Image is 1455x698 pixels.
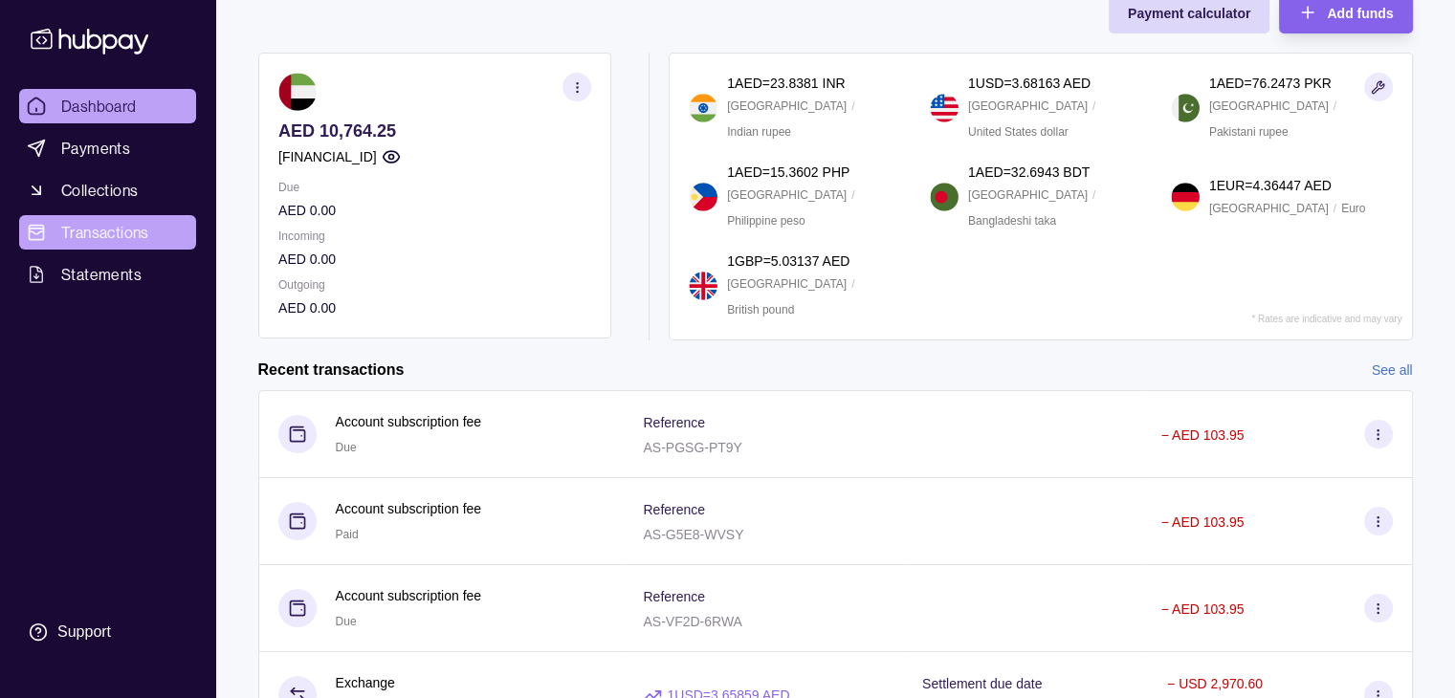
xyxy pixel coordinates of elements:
p: / [851,273,854,294]
p: Account subscription fee [336,498,482,519]
p: − USD 2,970.60 [1167,676,1263,691]
div: Support [57,622,111,643]
p: United States dollar [968,121,1069,142]
p: 1 GBP = 5.03137 AED [727,251,849,272]
p: Philippine peso [727,210,805,231]
p: [GEOGRAPHIC_DATA] [968,96,1088,117]
a: Statements [19,257,196,292]
a: Dashboard [19,89,196,123]
span: Dashboard [61,95,137,118]
a: Payments [19,131,196,165]
p: AS-G5E8-WVSY [643,527,743,542]
p: 1 AED = 32.6943 BDT [968,162,1090,183]
p: Reference [643,502,705,517]
p: * Rates are indicative and may vary [1251,314,1401,324]
img: ph [689,183,717,211]
span: Due [336,615,357,628]
p: [GEOGRAPHIC_DATA] [727,96,847,117]
span: Payment calculator [1128,6,1250,21]
p: [GEOGRAPHIC_DATA] [1209,96,1329,117]
p: AED 0.00 [278,297,591,318]
p: AED 10,764.25 [278,120,591,142]
p: AS-PGSG-PT9Y [643,440,741,455]
p: British pound [727,299,794,320]
img: bd [930,183,959,211]
p: AED 0.00 [278,200,591,221]
p: Indian rupee [727,121,791,142]
span: Transactions [61,221,149,244]
p: / [1092,185,1095,206]
p: [GEOGRAPHIC_DATA] [727,185,847,206]
span: Paid [336,528,359,541]
p: Reference [643,589,705,604]
p: [FINANCIAL_ID] [278,146,377,167]
p: Euro [1341,198,1365,219]
p: Bangladeshi taka [968,210,1056,231]
p: Account subscription fee [336,411,482,432]
p: / [1092,96,1095,117]
span: Payments [61,137,130,160]
p: 1 USD = 3.68163 AED [968,73,1091,94]
p: AED 0.00 [278,249,591,270]
p: Settlement due date [922,676,1042,691]
img: pk [1171,94,1200,122]
p: 1 AED = 76.2473 PKR [1209,73,1332,94]
a: Support [19,612,196,652]
p: [GEOGRAPHIC_DATA] [1209,198,1329,219]
p: Reference [643,415,705,430]
p: 1 EUR = 4.36447 AED [1209,175,1332,196]
h2: Recent transactions [258,360,405,381]
a: See all [1372,360,1413,381]
p: − AED 103.95 [1161,427,1245,443]
p: 1 AED = 15.3602 PHP [727,162,849,183]
img: gb [689,272,717,300]
span: Statements [61,263,142,286]
img: us [930,94,959,122]
p: / [1334,96,1336,117]
img: in [689,94,717,122]
p: Account subscription fee [336,585,482,606]
p: AS-VF2D-6RWA [643,614,741,629]
p: Exchange [336,672,395,693]
p: Due [278,177,591,198]
p: 1 AED = 23.8381 INR [727,73,845,94]
p: / [851,185,854,206]
span: Collections [61,179,138,202]
p: − AED 103.95 [1161,514,1245,530]
p: / [851,96,854,117]
img: de [1171,183,1200,211]
span: Due [336,441,357,454]
p: [GEOGRAPHIC_DATA] [727,273,847,294]
p: − AED 103.95 [1161,601,1245,617]
p: / [1334,198,1336,219]
p: Pakistani rupee [1209,121,1289,142]
img: ae [278,73,317,111]
p: Incoming [278,226,591,247]
p: [GEOGRAPHIC_DATA] [968,185,1088,206]
span: Add funds [1327,6,1393,21]
a: Collections [19,173,196,207]
p: Outgoing [278,274,591,295]
a: Transactions [19,215,196,250]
